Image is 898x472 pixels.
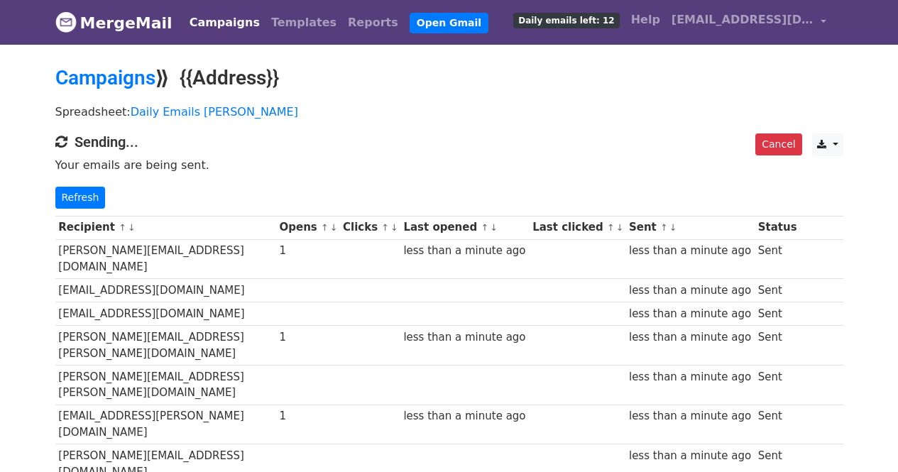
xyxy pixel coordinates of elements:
div: 1 [279,329,336,346]
a: Daily Emails [PERSON_NAME] [131,105,298,119]
span: [EMAIL_ADDRESS][DOMAIN_NAME] [672,11,814,28]
img: MergeMail logo [55,11,77,33]
td: [PERSON_NAME][EMAIL_ADDRESS][PERSON_NAME][DOMAIN_NAME] [55,366,276,405]
p: Your emails are being sent. [55,158,843,172]
td: Sent [755,405,800,444]
td: [EMAIL_ADDRESS][PERSON_NAME][DOMAIN_NAME] [55,405,276,444]
div: 1 [279,408,336,424]
div: less than a minute ago [403,329,525,346]
a: ↓ [128,222,136,233]
td: [PERSON_NAME][EMAIL_ADDRESS][PERSON_NAME][DOMAIN_NAME] [55,326,276,366]
a: ↑ [660,222,668,233]
h4: Sending... [55,133,843,150]
div: less than a minute ago [629,306,751,322]
a: ↓ [616,222,624,233]
th: Clicks [339,216,400,239]
td: Sent [755,366,800,405]
th: Sent [625,216,755,239]
a: Daily emails left: 12 [508,6,625,34]
div: less than a minute ago [629,282,751,299]
div: less than a minute ago [629,243,751,259]
a: MergeMail [55,8,173,38]
a: Reports [342,9,404,37]
a: Templates [265,9,342,37]
div: less than a minute ago [403,408,525,424]
td: Sent [755,302,800,326]
a: ↓ [490,222,498,233]
div: less than a minute ago [629,448,751,464]
td: Sent [755,279,800,302]
td: [PERSON_NAME][EMAIL_ADDRESS][DOMAIN_NAME] [55,239,276,279]
a: Campaigns [55,66,155,89]
h2: ⟫ {{Address}} [55,66,843,90]
a: ↓ [330,222,338,233]
a: ↑ [119,222,126,233]
p: Spreadsheet: [55,104,843,119]
div: less than a minute ago [629,329,751,346]
a: ↑ [381,222,389,233]
a: ↑ [321,222,329,233]
th: Last opened [400,216,530,239]
div: less than a minute ago [629,369,751,385]
a: Cancel [755,133,801,155]
a: ↑ [607,222,615,233]
td: [EMAIL_ADDRESS][DOMAIN_NAME] [55,302,276,326]
th: Last clicked [529,216,625,239]
a: ↓ [390,222,398,233]
div: 1 [279,243,336,259]
a: ↓ [669,222,677,233]
a: Open Gmail [410,13,488,33]
span: Daily emails left: 12 [513,13,619,28]
td: Sent [755,239,800,279]
a: [EMAIL_ADDRESS][DOMAIN_NAME] [666,6,832,39]
td: [EMAIL_ADDRESS][DOMAIN_NAME] [55,279,276,302]
div: less than a minute ago [629,408,751,424]
th: Opens [276,216,340,239]
a: Refresh [55,187,106,209]
div: less than a minute ago [403,243,525,259]
a: Help [625,6,666,34]
a: ↑ [481,222,488,233]
a: Campaigns [184,9,265,37]
th: Recipient [55,216,276,239]
td: Sent [755,326,800,366]
th: Status [755,216,800,239]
